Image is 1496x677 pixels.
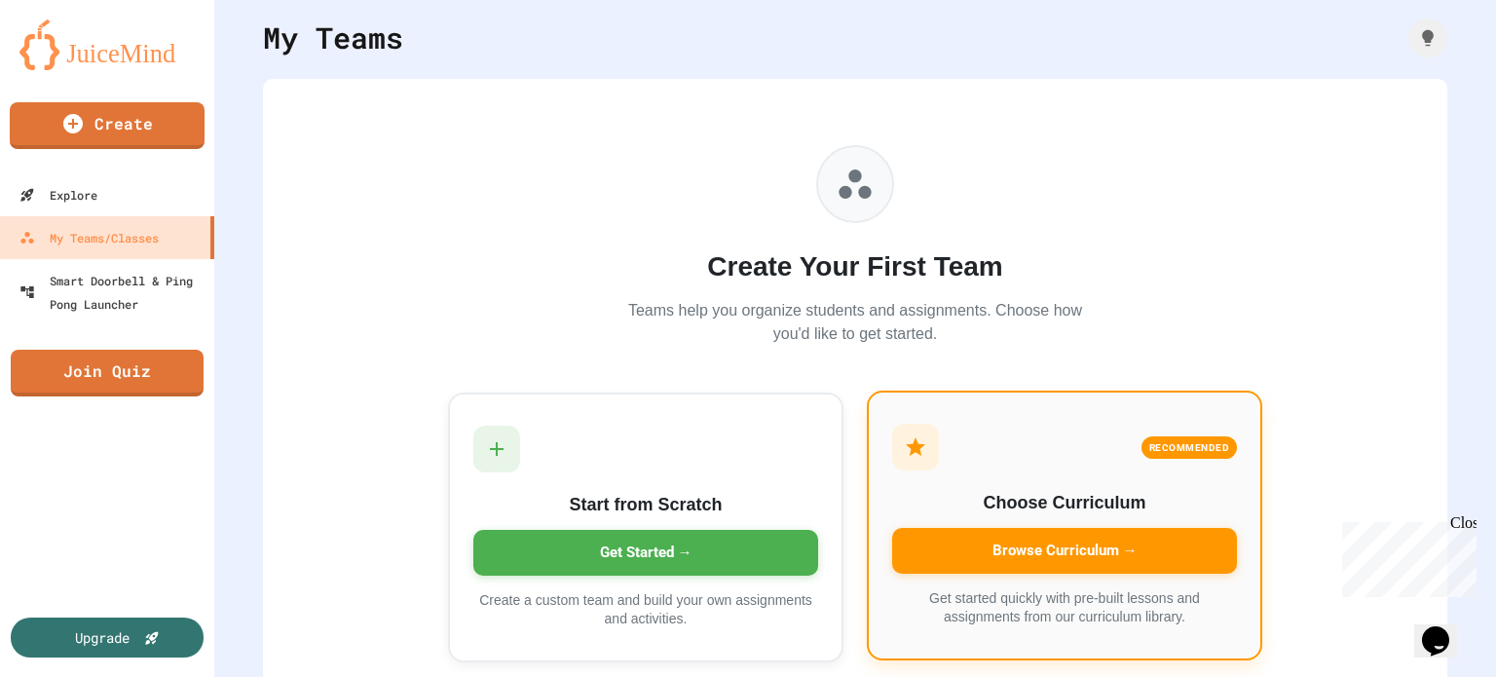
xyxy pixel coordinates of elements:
[473,591,818,629] p: Create a custom team and build your own assignments and activities.
[473,530,818,576] div: Get Started →
[75,627,130,648] div: Upgrade
[892,490,1237,516] h3: Choose Curriculum
[10,102,205,149] a: Create
[19,183,97,207] div: Explore
[11,350,204,396] a: Join Quiz
[8,8,134,124] div: Chat with us now!Close
[1334,514,1477,597] iframe: chat widget
[263,16,403,59] div: My Teams
[19,269,206,316] div: Smart Doorbell & Ping Pong Launcher
[1141,436,1238,459] div: RECOMMENDED
[1408,19,1447,57] div: How it works
[621,246,1089,287] h2: Create Your First Team
[892,528,1237,574] div: Browse Curriculum →
[473,492,818,518] h3: Start from Scratch
[19,226,159,249] div: My Teams/Classes
[892,589,1237,627] p: Get started quickly with pre-built lessons and assignments from our curriculum library.
[1414,599,1477,658] iframe: chat widget
[19,19,195,70] img: logo-orange.svg
[621,299,1089,346] p: Teams help you organize students and assignments. Choose how you'd like to get started.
